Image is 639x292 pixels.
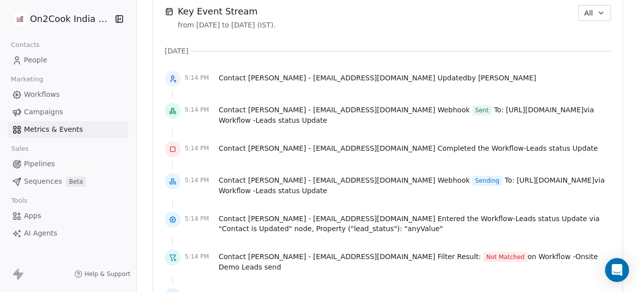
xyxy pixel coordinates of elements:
span: [PERSON_NAME] - [EMAIL_ADDRESS][DOMAIN_NAME] [248,253,435,261]
span: Property (" lead_status ") [317,225,400,233]
span: [PERSON_NAME] - [EMAIL_ADDRESS][DOMAIN_NAME] [248,74,435,82]
span: Beta [66,177,86,187]
span: Leads status Update [516,215,588,223]
span: [URL][DOMAIN_NAME] [506,106,584,114]
span: Leads status Update [256,116,327,124]
span: [PERSON_NAME] - [EMAIL_ADDRESS][DOMAIN_NAME] [248,144,435,152]
span: 5:14 PM [185,74,215,82]
a: Workflows [8,86,128,103]
span: [PERSON_NAME] [478,74,536,82]
span: Workflows [24,89,60,100]
button: On2Cook India Pvt. Ltd. [12,10,108,27]
span: Sending [472,176,503,186]
span: " anyValue " [404,225,443,233]
span: On2Cook India Pvt. Ltd. [30,12,112,25]
a: Help & Support [74,270,130,278]
span: 5:14 PM [185,253,215,261]
span: Marketing [6,72,47,87]
span: Contacts [6,37,44,52]
span: Contact Completed the Workflow - [219,143,598,153]
span: Campaigns [24,107,63,117]
span: from [DATE] to [DATE] (IST). [178,20,276,30]
a: SequencesBeta [8,173,128,190]
span: Leads status Update [526,144,598,152]
span: Sales [7,141,33,156]
span: Contact Entered the Workflow - via node, : [219,214,611,234]
span: Contact Updated by [219,73,536,83]
span: [DATE] [165,46,188,56]
a: Campaigns [8,104,128,120]
span: Sent [472,105,492,115]
span: Metrics & Events [24,124,83,135]
span: All [585,8,593,18]
span: Not Matched [483,252,528,262]
a: Apps [8,208,128,224]
a: Metrics & Events [8,121,128,138]
span: Help & Support [84,270,130,278]
span: Leads status Update [256,187,327,195]
span: [PERSON_NAME] - [EMAIL_ADDRESS][DOMAIN_NAME] [248,215,435,223]
img: on2cook%20logo-04%20copy.jpg [14,13,26,25]
span: 5:14 PM [185,144,215,152]
span: [PERSON_NAME] - [EMAIL_ADDRESS][DOMAIN_NAME] [248,176,435,184]
span: 5:14 PM [185,176,215,184]
span: [URL][DOMAIN_NAME] [517,176,595,184]
span: Contact Webhook To: via Workflow - [219,105,611,125]
span: Contact Webhook To: via Workflow - [219,175,611,196]
span: Sequences [24,176,62,187]
span: Tools [7,193,31,208]
a: Pipelines [8,156,128,172]
div: Open Intercom Messenger [605,258,629,282]
a: AI Agents [8,225,128,242]
span: 5:14 PM [185,106,215,114]
span: Pipelines [24,159,55,169]
span: Contact Filter Result: on Workflow - [219,252,611,272]
span: People [24,55,47,65]
a: People [8,52,128,68]
span: Key Event Stream [178,5,276,18]
span: [PERSON_NAME] - [EMAIL_ADDRESS][DOMAIN_NAME] [248,106,435,114]
span: "Contact is Updated" [219,225,292,233]
span: Apps [24,211,41,221]
span: 5:14 PM [185,215,215,223]
span: AI Agents [24,228,57,239]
